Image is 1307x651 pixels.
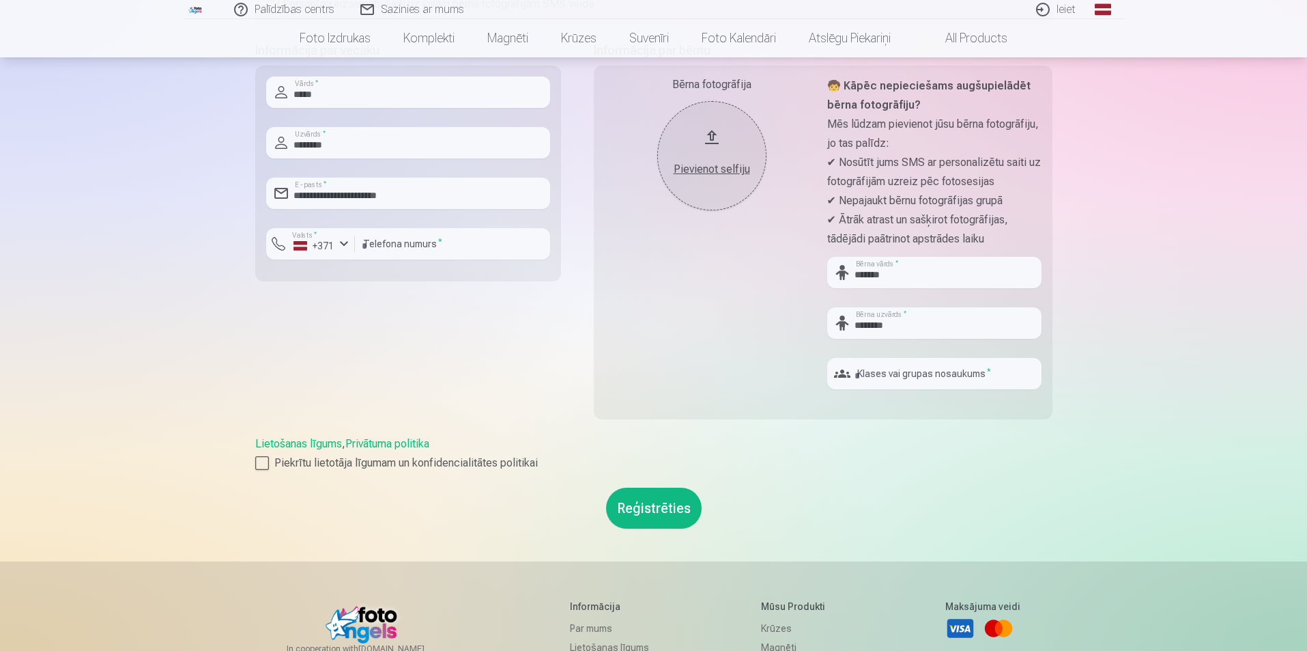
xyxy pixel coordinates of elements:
a: Par mums [570,619,649,638]
label: Piekrītu lietotāja līgumam un konfidencialitātes politikai [255,455,1052,471]
strong: 🧒 Kāpēc nepieciešams augšupielādēt bērna fotogrāfiju? [827,79,1031,111]
div: Bērna fotogrāfija [605,77,819,93]
p: ✔ Ātrāk atrast un sašķirot fotogrāfijas, tādējādi paātrinot apstrādes laiku [827,210,1042,249]
div: +371 [293,239,334,253]
h5: Maksājuma veidi [945,600,1020,613]
a: Komplekti [387,19,471,57]
p: ✔ Nepajaukt bērnu fotogrāfijas grupā [827,191,1042,210]
a: Foto izdrukas [283,19,387,57]
label: Valsts [288,230,321,240]
a: All products [907,19,1024,57]
a: Atslēgu piekariņi [792,19,907,57]
img: /fa1 [188,5,203,14]
button: Valsts*+371 [266,228,355,260]
div: , [255,436,1052,471]
a: Suvenīri [613,19,685,57]
a: Krūzes [761,619,833,638]
p: Mēs lūdzam pievienot jūsu bērna fotogrāfiju, jo tas palīdz: [827,115,1042,153]
div: Pievienot selfiju [671,161,753,178]
h5: Mūsu produkti [761,600,833,613]
a: Lietošanas līgums [255,437,342,450]
button: Reģistrēties [606,488,702,529]
a: Magnēti [471,19,545,57]
p: ✔ Nosūtīt jums SMS ar personalizētu saiti uz fotogrāfijām uzreiz pēc fotosesijas [827,153,1042,191]
a: Visa [945,613,975,643]
a: Foto kalendāri [685,19,792,57]
a: Mastercard [983,613,1014,643]
button: Pievienot selfiju [657,101,766,210]
h5: Informācija [570,600,649,613]
a: Privātuma politika [345,437,429,450]
a: Krūzes [545,19,613,57]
